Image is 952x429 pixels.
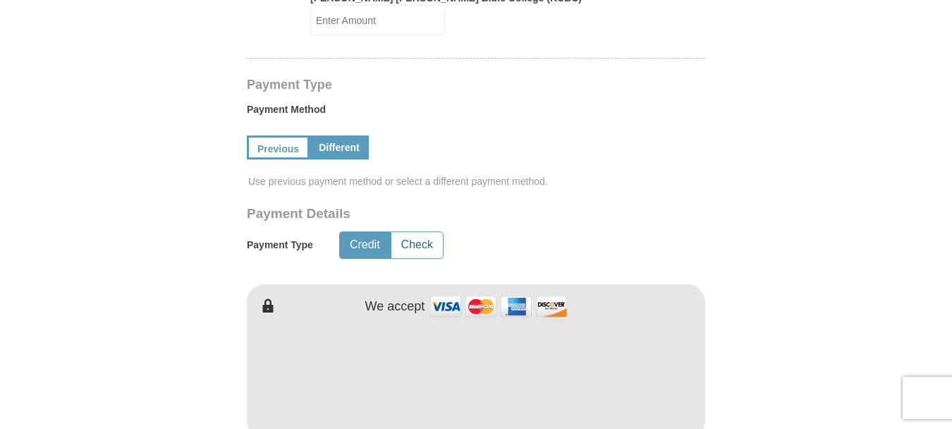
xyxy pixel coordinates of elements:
h4: We accept [365,299,425,315]
input: Enter Amount [310,5,445,35]
h3: Payment Details [247,206,606,222]
h5: Payment Type [247,239,313,251]
button: Check [391,232,443,258]
a: Previous [247,135,310,159]
label: Payment Method [247,102,705,123]
a: Different [310,135,369,159]
button: Credit [340,232,390,258]
img: credit cards accepted [428,291,569,322]
h4: Payment Type [247,79,705,90]
span: Use previous payment method or select a different payment method. [248,174,707,188]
